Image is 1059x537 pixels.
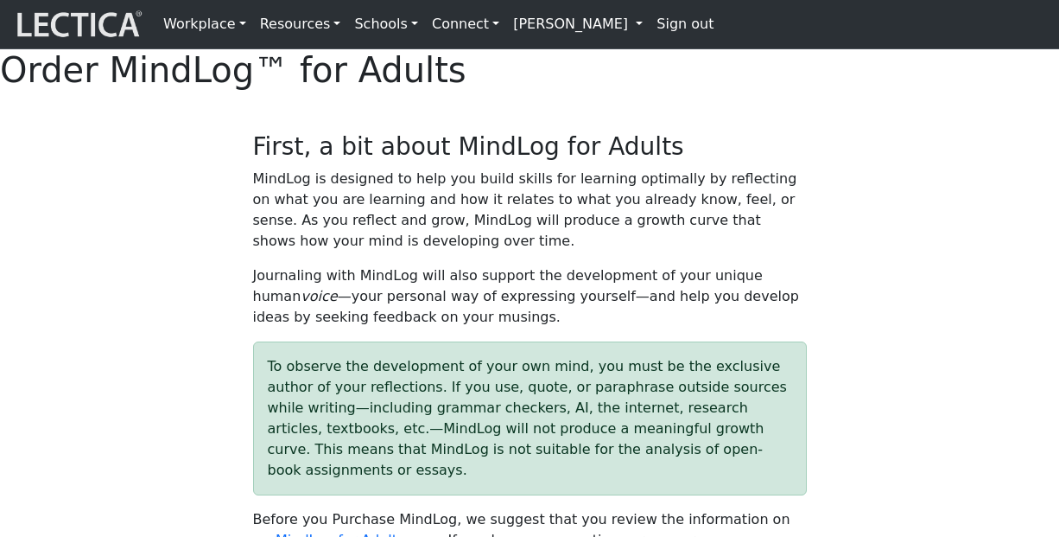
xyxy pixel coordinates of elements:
img: lecticalive [13,8,143,41]
a: Connect [425,7,506,42]
a: Workplace [156,7,253,42]
a: Resources [253,7,348,42]
div: To observe the development of your own mind, you must be the exclusive author of your reflections... [253,342,807,495]
a: Schools [347,7,425,42]
p: Journaling with MindLog will also support the development of your unique human —your personal way... [253,265,807,328]
a: [PERSON_NAME] [506,7,650,42]
a: Sign out [650,7,720,42]
p: MindLog is designed to help you build skills for learning optimally by reflecting on what you are... [253,169,807,252]
em: voice [301,288,337,304]
h3: First, a bit about MindLog for Adults [253,132,807,162]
